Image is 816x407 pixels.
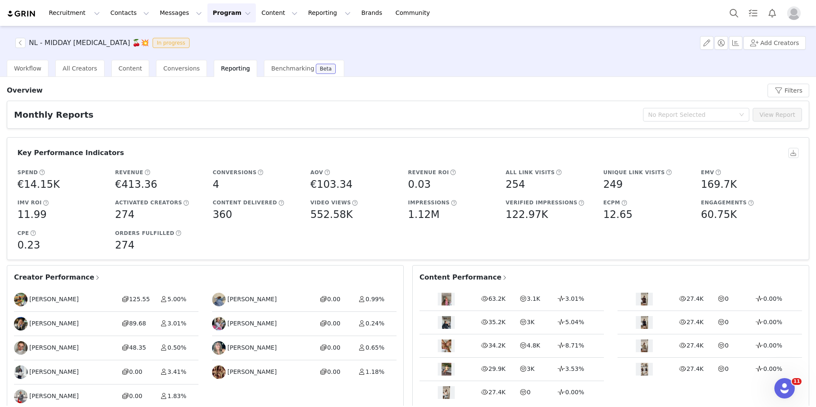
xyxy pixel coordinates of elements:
button: Messages [155,3,207,23]
span: 0.00% [763,319,782,325]
span: 3.41% [167,368,186,375]
a: Brands [356,3,390,23]
button: Contacts [105,3,154,23]
span: 0.00 [327,296,340,302]
span: All Creators [62,65,97,72]
img: content thumbnail [442,339,451,352]
span: 27.4K [686,365,703,372]
img: b07a3798-72c5-4e73-ad83-5abd3d63b0a7.jpg [14,317,28,331]
span: 48.35 [129,344,146,351]
button: Profile [782,6,809,20]
span: 0.00 [129,393,142,399]
h5: Engagements [701,199,747,206]
button: Reporting [303,3,356,23]
h5: 122.97K [506,207,548,222]
h5: IMV ROI [17,199,42,206]
button: Program [207,3,256,23]
img: content thumbnail [641,293,648,305]
span: 0.00 [327,320,340,327]
span: [object Object] [15,38,193,48]
button: Add Creators [743,36,806,50]
span: 3K [527,319,535,325]
span: 0.00% [763,365,782,372]
h5: eCPM [603,199,620,206]
h5: EMV [701,169,714,176]
img: content thumbnail [641,316,648,329]
img: eb00f25f-d91a-48d6-a622-cefd4627418c.jpg [14,341,28,355]
a: Community [391,3,439,23]
span: 1.18% [365,368,384,375]
div: Beta [320,66,332,71]
img: 0abdc968-f019-46dc-a52c-27e773fd91aa.jpg [212,341,226,355]
h5: €14.15K [17,177,60,192]
h5: 274 [115,237,135,253]
span: 11 [792,378,802,385]
h5: 274 [115,207,135,222]
span: 0.50% [167,344,186,351]
img: grin logo [7,10,37,18]
span: 0.00% [763,342,782,349]
div: No Report Selected [648,110,735,119]
span: Workflow [14,65,41,72]
h5: 360 [213,207,232,222]
span: 4.8K [527,342,540,349]
h5: AOV [310,169,323,176]
h5: CPE [17,229,29,237]
span: 3.53% [565,365,584,372]
span: 0.00% [763,295,782,302]
img: 011f5195-8934-49c9-b791-e6217ecdbe97.jpg [14,390,28,403]
img: 06dbff9b-4668-40d5-a4f8-12cb0876f1fc.jpg [212,293,226,306]
span: [PERSON_NAME] [29,392,79,401]
h5: 0.03 [408,177,431,192]
i: icon: down [739,112,744,118]
span: 0.00 [327,368,340,375]
span: [PERSON_NAME] [227,319,277,328]
span: 0 [725,365,729,372]
span: 35.2K [488,319,505,325]
span: [PERSON_NAME] [29,367,79,376]
h5: Unique Link Visits [603,169,665,176]
span: 27.4K [686,319,703,325]
iframe: Intercom live chat [774,378,795,399]
h5: Conversions [213,169,257,176]
span: 0.00% [565,389,584,396]
h5: Video Views [310,199,351,206]
h5: Impressions [408,199,450,206]
span: 8.71% [565,342,584,349]
h5: Revenue ROI [408,169,449,176]
h5: 4 [213,177,219,192]
span: [PERSON_NAME] [227,295,277,304]
span: 29.9K [488,365,505,372]
button: Filters [768,84,809,97]
img: 081c83e8-cdbb-4758-99b5-8a18fd8d05c2.jpg [14,293,28,306]
img: content thumbnail [442,316,451,329]
button: Recruitment [44,3,105,23]
img: 0752da1b-23a9-4c20-954b-d1b78a902b9d.jpg [212,317,226,331]
span: Conversions [163,65,200,72]
span: Reporting [221,65,250,72]
h5: 60.75K [701,207,737,222]
span: [PERSON_NAME] [29,295,79,304]
h5: Spend [17,169,38,176]
img: content thumbnail [442,293,451,305]
span: [PERSON_NAME] [227,343,277,352]
span: Content Performance [419,272,508,283]
h5: Revenue [115,169,143,176]
button: Content [256,3,303,23]
span: 3.1K [527,295,540,302]
h5: €413.36 [115,177,157,192]
span: 5.04% [565,319,584,325]
span: Benchmarking [271,65,314,72]
span: Creator Performance [14,272,101,283]
span: 0 [725,295,729,302]
span: 63.2K [488,295,505,302]
img: content thumbnail [443,386,450,399]
span: 0 [725,319,729,325]
span: 0.99% [365,296,384,302]
h5: All Link Visits [506,169,555,176]
h5: €103.34 [310,177,352,192]
span: [PERSON_NAME] [227,367,277,376]
h3: Key Performance Indicators [17,148,124,158]
h5: Orders Fulfilled [115,229,174,237]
